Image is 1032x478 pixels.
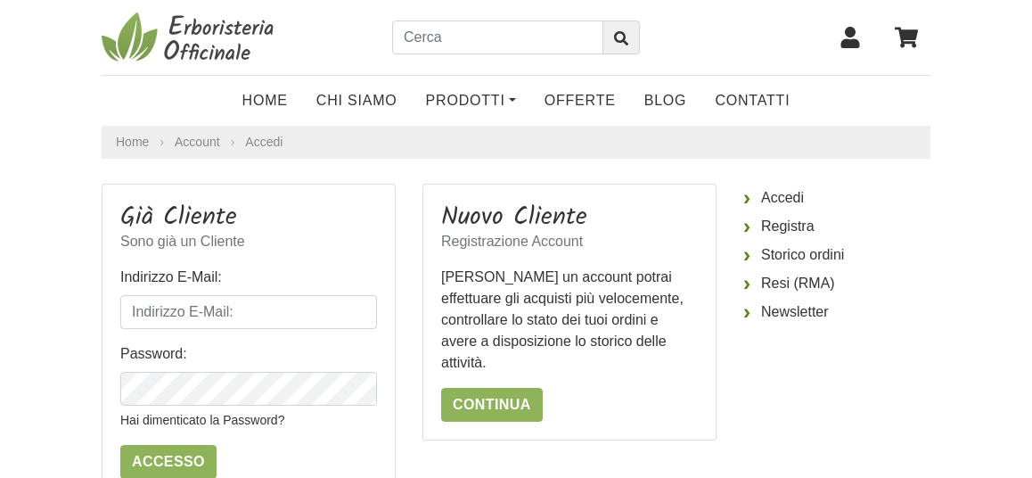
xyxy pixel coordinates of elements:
[441,202,698,233] h3: Nuovo Cliente
[102,126,930,159] nav: breadcrumb
[302,83,412,119] a: Chi Siamo
[441,388,543,422] a: Continua
[530,83,630,119] a: OFFERTE
[102,11,280,64] img: Erboristeria Officinale
[412,83,530,119] a: Prodotti
[120,202,377,233] h3: Già Cliente
[630,83,701,119] a: Blog
[245,135,283,149] a: Accedi
[120,343,187,365] label: Password:
[120,231,377,252] p: Sono già un Cliente
[743,298,930,326] a: Newsletter
[120,413,284,427] a: Hai dimenticato la Password?
[441,231,698,252] p: Registrazione Account
[228,83,302,119] a: Home
[743,269,930,298] a: Resi (RMA)
[743,212,930,241] a: Registra
[700,83,804,119] a: Contatti
[441,267,698,374] p: [PERSON_NAME] un account potrai effettuare gli acquisti più velocemente, controllare lo stato dei...
[116,133,149,152] a: Home
[392,21,603,54] input: Cerca
[120,295,377,329] input: Indirizzo E-Mail:
[743,241,930,269] a: Storico ordini
[175,133,220,152] a: Account
[120,267,222,288] label: Indirizzo E-Mail:
[743,184,930,212] a: Accedi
